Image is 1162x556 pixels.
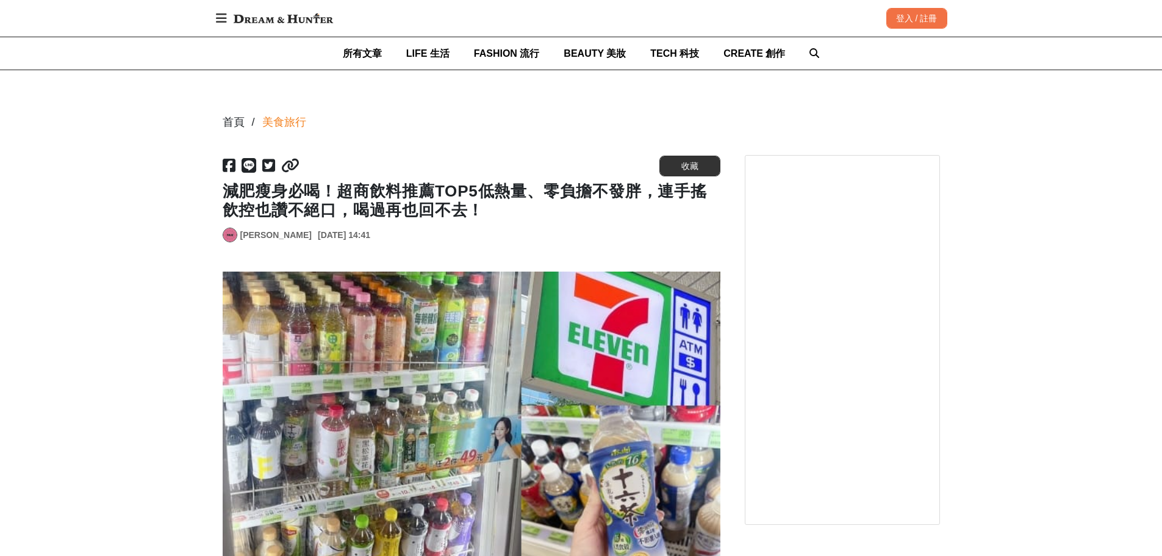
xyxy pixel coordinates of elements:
[723,37,785,70] a: CREATE 創作
[650,48,699,59] span: TECH 科技
[240,229,312,242] a: [PERSON_NAME]
[406,48,450,59] span: LIFE 生活
[650,37,699,70] a: TECH 科技
[252,114,255,131] div: /
[228,7,339,29] img: Dream & Hunter
[564,37,626,70] a: BEAUTY 美妝
[343,48,382,59] span: 所有文章
[886,8,947,29] div: 登入 / 註冊
[564,48,626,59] span: BEAUTY 美妝
[223,228,237,242] a: Avatar
[723,48,785,59] span: CREATE 創作
[406,37,450,70] a: LIFE 生活
[223,182,720,220] h1: 減肥瘦身必喝！超商飲料推薦TOP5低熱量、零負擔不發胖，連手搖飲控也讚不絕口，喝過再也回不去！
[223,114,245,131] div: 首頁
[262,114,306,131] a: 美食旅行
[318,229,370,242] div: [DATE] 14:41
[223,228,237,242] img: Avatar
[474,37,540,70] a: FASHION 流行
[659,156,720,176] button: 收藏
[474,48,540,59] span: FASHION 流行
[343,37,382,70] a: 所有文章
